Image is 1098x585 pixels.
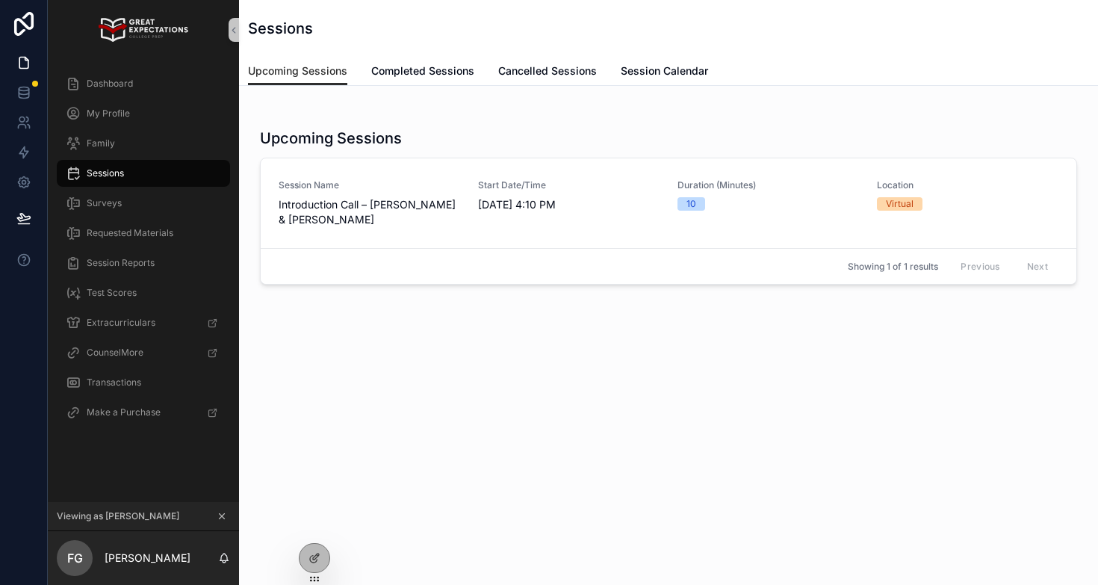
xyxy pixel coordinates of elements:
[621,58,708,87] a: Session Calendar
[279,179,460,191] span: Session Name
[621,64,708,78] span: Session Calendar
[57,130,230,157] a: Family
[87,406,161,418] span: Make a Purchase
[57,250,230,276] a: Session Reports
[57,510,179,522] span: Viewing as [PERSON_NAME]
[877,179,1058,191] span: Location
[248,58,347,86] a: Upcoming Sessions
[260,128,402,149] h1: Upcoming Sessions
[87,257,155,269] span: Session Reports
[57,309,230,336] a: Extracurriculars
[498,64,597,78] span: Cancelled Sessions
[57,399,230,426] a: Make a Purchase
[57,160,230,187] a: Sessions
[57,279,230,306] a: Test Scores
[87,347,143,359] span: CounselMore
[87,167,124,179] span: Sessions
[87,78,133,90] span: Dashboard
[87,108,130,120] span: My Profile
[677,179,859,191] span: Duration (Minutes)
[248,18,313,39] h1: Sessions
[48,60,239,445] div: scrollable content
[99,18,187,42] img: App logo
[105,551,190,566] p: [PERSON_NAME]
[478,179,660,191] span: Start Date/Time
[87,227,173,239] span: Requested Materials
[848,261,938,273] span: Showing 1 of 1 results
[57,100,230,127] a: My Profile
[57,339,230,366] a: CounselMore
[57,220,230,247] a: Requested Materials
[57,369,230,396] a: Transactions
[57,70,230,97] a: Dashboard
[886,197,914,211] div: Virtual
[279,197,460,227] span: Introduction Call – [PERSON_NAME] & [PERSON_NAME]
[87,197,122,209] span: Surveys
[87,317,155,329] span: Extracurriculars
[478,197,660,212] span: [DATE] 4:10 PM
[87,137,115,149] span: Family
[498,58,597,87] a: Cancelled Sessions
[87,287,137,299] span: Test Scores
[371,58,474,87] a: Completed Sessions
[371,64,474,78] span: Completed Sessions
[57,190,230,217] a: Surveys
[248,64,347,78] span: Upcoming Sessions
[87,377,141,389] span: Transactions
[686,197,696,211] div: 10
[67,549,83,567] span: FG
